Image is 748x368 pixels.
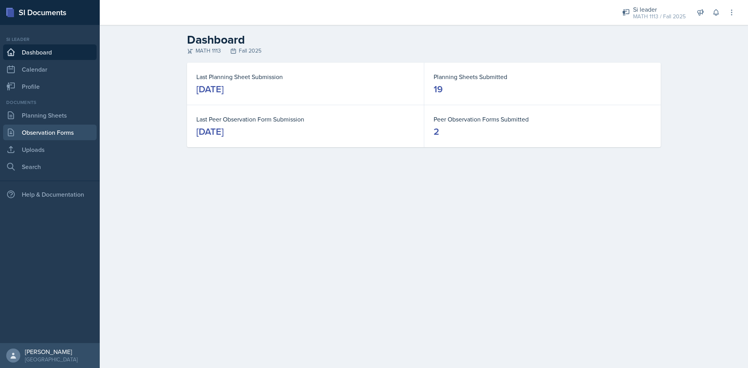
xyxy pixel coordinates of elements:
[633,5,686,14] div: Si leader
[3,36,97,43] div: Si leader
[196,114,415,124] dt: Last Peer Observation Form Submission
[196,72,415,81] dt: Last Planning Sheet Submission
[25,348,78,356] div: [PERSON_NAME]
[3,125,97,140] a: Observation Forms
[434,72,651,81] dt: Planning Sheets Submitted
[187,33,661,47] h2: Dashboard
[3,44,97,60] a: Dashboard
[434,83,443,95] div: 19
[196,125,224,138] div: [DATE]
[3,79,97,94] a: Profile
[25,356,78,363] div: [GEOGRAPHIC_DATA]
[3,62,97,77] a: Calendar
[3,187,97,202] div: Help & Documentation
[3,159,97,174] a: Search
[3,99,97,106] div: Documents
[187,47,661,55] div: MATH 1113 Fall 2025
[3,142,97,157] a: Uploads
[3,107,97,123] a: Planning Sheets
[196,83,224,95] div: [DATE]
[434,114,651,124] dt: Peer Observation Forms Submitted
[434,125,439,138] div: 2
[633,12,686,21] div: MATH 1113 / Fall 2025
